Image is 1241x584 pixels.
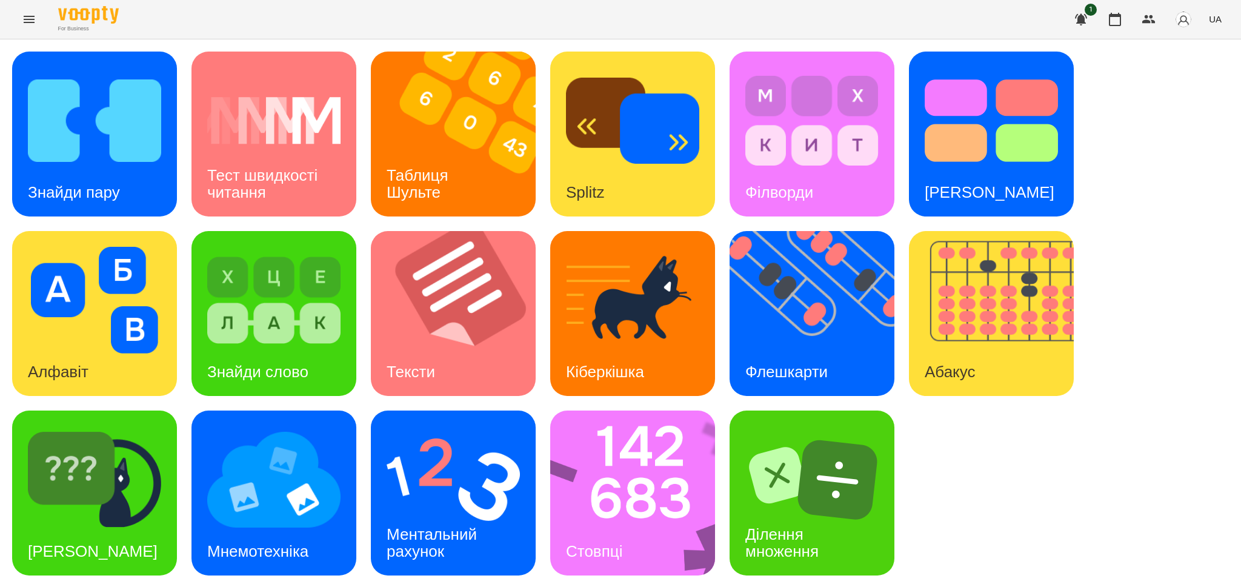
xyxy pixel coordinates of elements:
h3: Знайди слово [207,363,308,381]
a: Тест Струпа[PERSON_NAME] [909,52,1074,216]
a: Знайди словоЗнайди слово [191,231,356,396]
a: Таблиця ШультеТаблиця Шульте [371,52,536,216]
a: SplitzSplitz [550,52,715,216]
h3: Ділення множення [745,525,819,560]
img: Ментальний рахунок [387,426,520,533]
h3: Знайди пару [28,183,120,201]
img: Флешкарти [730,231,910,396]
img: Знайди пару [28,67,161,174]
h3: Мнемотехніка [207,542,308,560]
h3: Splitz [566,183,605,201]
span: 1 [1085,4,1097,16]
h3: Стовпці [566,542,622,560]
img: Voopty Logo [58,6,119,24]
a: АбакусАбакус [909,231,1074,396]
img: Тест Струпа [925,67,1058,174]
img: Мнемотехніка [207,426,341,533]
img: Ділення множення [745,426,879,533]
a: МнемотехнікаМнемотехніка [191,411,356,576]
a: СтовпціСтовпці [550,411,715,576]
img: Знайди Кіберкішку [28,426,161,533]
h3: [PERSON_NAME] [925,183,1054,201]
a: АлфавітАлфавіт [12,231,177,396]
img: avatar_s.png [1175,11,1192,28]
button: UA [1204,8,1226,30]
h3: Таблиця Шульте [387,166,453,201]
h3: Ментальний рахунок [387,525,481,560]
h3: Філворди [745,183,813,201]
button: Menu [15,5,44,34]
a: Тест швидкості читанняТест швидкості читання [191,52,356,216]
a: Ментальний рахунокМентальний рахунок [371,411,536,576]
span: For Business [58,25,119,33]
h3: [PERSON_NAME] [28,542,158,560]
img: Алфавіт [28,247,161,354]
h3: Тексти [387,363,435,381]
a: Знайди паруЗнайди пару [12,52,177,216]
img: Таблиця Шульте [371,52,551,216]
img: Знайди слово [207,247,341,354]
h3: Кіберкішка [566,363,644,381]
a: Знайди Кіберкішку[PERSON_NAME] [12,411,177,576]
img: Філворди [745,67,879,174]
a: КіберкішкаКіберкішка [550,231,715,396]
a: ФілвордиФілворди [730,52,894,216]
img: Стовпці [550,411,731,576]
img: Абакус [909,231,1089,396]
a: ТекстиТексти [371,231,536,396]
img: Тексти [371,231,551,396]
img: Тест швидкості читання [207,67,341,174]
img: Кіберкішка [566,247,699,354]
a: ФлешкартиФлешкарти [730,231,894,396]
h3: Флешкарти [745,363,828,381]
img: Splitz [566,67,699,174]
h3: Абакус [925,363,975,381]
a: Ділення множенняДілення множення [730,411,894,576]
h3: Тест швидкості читання [207,166,322,201]
h3: Алфавіт [28,363,88,381]
span: UA [1209,13,1222,25]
